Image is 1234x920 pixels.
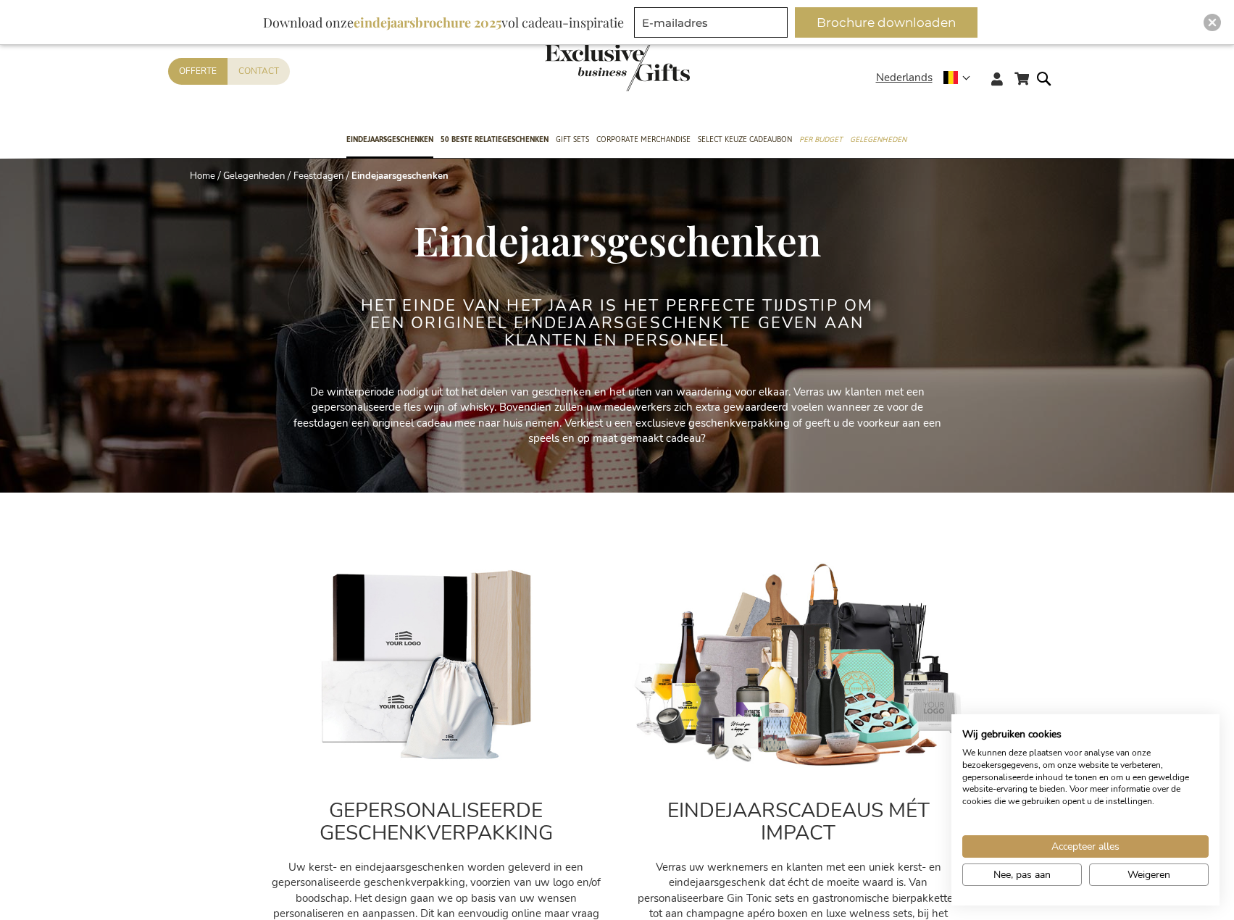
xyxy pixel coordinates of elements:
[632,800,965,845] h2: EINDEJAARSCADEAUS MÉT IMPACT
[850,132,906,147] span: Gelegenheden
[293,170,343,183] a: Feestdagen
[441,132,549,147] span: 50 beste relatiegeschenken
[993,867,1051,882] span: Nee, pas aan
[556,132,589,147] span: Gift Sets
[545,43,690,91] img: Exclusive Business gifts logo
[257,7,630,38] div: Download onze vol cadeau-inspiratie
[414,213,821,267] span: Eindejaarsgeschenken
[962,863,1082,886] button: Pas cookie voorkeuren aan
[270,800,603,845] h2: GEPERSONALISEERDE GESCHENKVERPAKKING
[634,7,788,38] input: E-mailadres
[876,70,980,86] div: Nederlands
[1051,839,1120,854] span: Accepteer alles
[228,58,290,85] a: Contact
[354,14,501,31] b: eindejaarsbrochure 2025
[799,132,843,147] span: Per Budget
[1089,863,1209,886] button: Alle cookies weigeren
[1208,18,1217,27] img: Close
[1204,14,1221,31] div: Close
[632,562,965,770] img: cadeau_personeel_medewerkers-kerst_1
[223,170,285,183] a: Gelegenheden
[190,170,215,183] a: Home
[596,132,691,147] span: Corporate Merchandise
[291,385,943,447] p: De winterperiode nodigt uit tot het delen van geschenken en het uiten van waardering voor elkaar....
[351,170,449,183] strong: Eindejaarsgeschenken
[962,835,1209,858] button: Accepteer alle cookies
[698,132,792,147] span: Select Keuze Cadeaubon
[634,7,792,42] form: marketing offers and promotions
[962,728,1209,741] h2: Wij gebruiken cookies
[876,70,933,86] span: Nederlands
[1127,867,1170,882] span: Weigeren
[545,43,617,91] a: store logo
[962,747,1209,808] p: We kunnen deze plaatsen voor analyse van onze bezoekersgegevens, om onze website te verbeteren, g...
[346,297,889,350] h2: Het einde van het jaar is het perfecte tijdstip om een origineel eindejaarsgeschenk te geven aan ...
[346,132,433,147] span: Eindejaarsgeschenken
[270,562,603,770] img: Personalised_gifts
[168,58,228,85] a: Offerte
[795,7,977,38] button: Brochure downloaden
